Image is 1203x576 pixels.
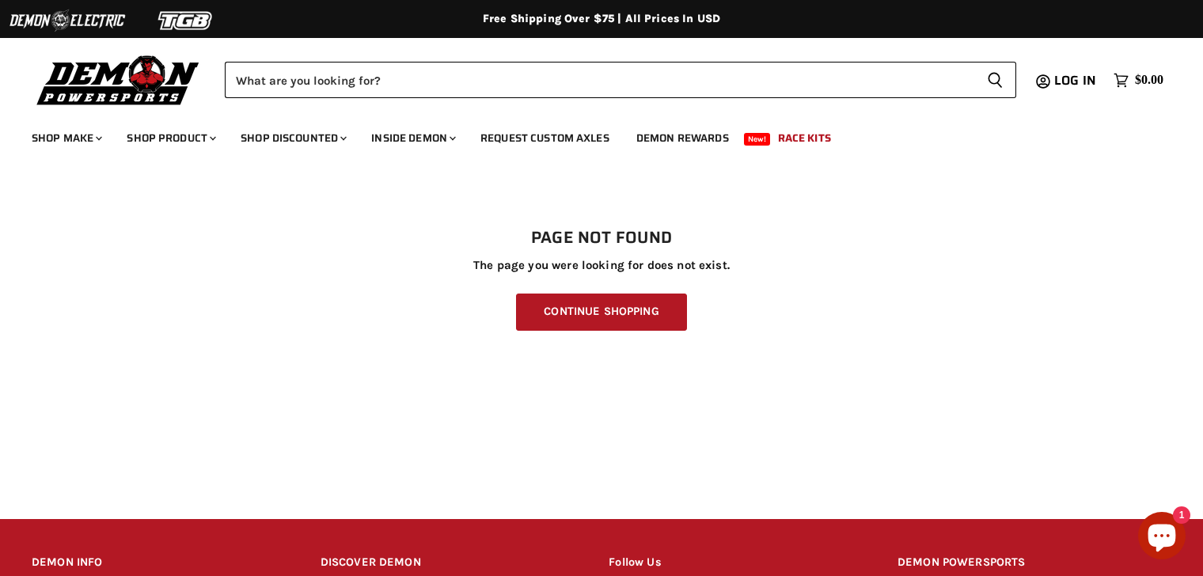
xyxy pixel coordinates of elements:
img: Demon Powersports [32,51,205,108]
a: Continue Shopping [516,294,686,331]
p: The page you were looking for does not exist. [32,259,1171,272]
a: Inside Demon [359,122,465,154]
a: Shop Make [20,122,112,154]
a: Race Kits [766,122,843,154]
a: Shop Discounted [229,122,356,154]
button: Search [974,62,1016,98]
form: Product [225,62,1016,98]
span: Log in [1054,70,1096,90]
span: $0.00 [1135,73,1163,88]
a: Demon Rewards [624,122,741,154]
ul: Main menu [20,116,1159,154]
img: Demon Electric Logo 2 [8,6,127,36]
h1: Page not found [32,229,1171,248]
a: Shop Product [115,122,226,154]
input: Search [225,62,974,98]
inbox-online-store-chat: Shopify online store chat [1133,512,1190,563]
img: TGB Logo 2 [127,6,245,36]
span: New! [744,133,771,146]
a: Log in [1047,74,1106,88]
a: Request Custom Axles [469,122,621,154]
a: $0.00 [1106,69,1171,92]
